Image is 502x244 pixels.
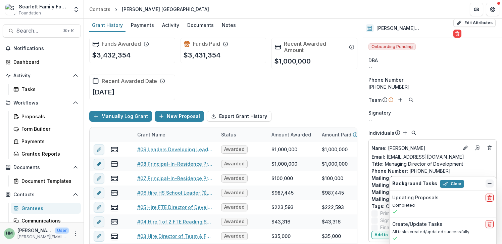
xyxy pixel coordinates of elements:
button: Open Contacts [3,189,81,200]
a: #08 Principal-In-Residence Program (4-yr) [137,160,213,167]
span: Notifications [13,46,78,51]
button: edit [94,144,104,155]
div: Amount Paid [318,127,368,142]
span: Workflows [13,100,70,106]
span: Name : [371,145,387,151]
a: Grantees [11,203,81,214]
div: [PHONE_NUMBER] [368,83,497,90]
p: [PERSON_NAME][EMAIL_ADDRESS][DOMAIN_NAME] [17,234,69,240]
div: Haley Miller [6,231,13,236]
div: [PERSON_NAME] [GEOGRAPHIC_DATA] [122,6,209,13]
p: Amount Paid [322,131,351,138]
button: edit [94,202,104,213]
div: Communications [21,217,76,224]
p: Managing Director of Development [371,160,494,167]
p: Individuals [368,129,394,136]
h2: [PERSON_NAME] [GEOGRAPHIC_DATA] [376,26,451,31]
button: view-payments [110,146,118,154]
button: Open entity switcher [71,3,81,16]
span: Awarded [224,219,245,225]
div: Status [217,131,240,138]
p: [DATE] [92,87,115,97]
img: Scarlett Family Foundation [5,4,16,15]
span: DBA [368,57,378,64]
span: Phone Number [368,76,403,83]
button: Open Documents [3,162,81,173]
a: #05 Hire FTE Director of Development (2-yr) [137,204,213,211]
div: $1,000,000 [322,146,348,153]
div: $1,000,000 [322,160,348,167]
p: [PHONE_NUMBER] [371,167,494,174]
h2: Recent Awarded Date [102,78,157,84]
span: Activity [13,73,70,79]
div: Form Builder [21,125,76,132]
a: Communications [11,215,81,226]
button: New Proposal [155,111,204,122]
span: Financial Contact [380,224,418,231]
button: view-payments [110,189,118,197]
button: Clear [440,180,464,188]
button: delete [486,194,494,202]
div: Grant Name [133,127,217,142]
button: Notifications [3,43,81,54]
button: More [71,230,80,238]
p: [GEOGRAPHIC_DATA] [371,181,494,189]
p: All tasks created/updated successfully [392,229,494,235]
div: $43,316 [271,218,290,225]
div: Documents [185,20,216,30]
a: Notes [219,19,239,32]
a: Documents [185,19,216,32]
a: Grant History [89,19,125,32]
div: Status [217,127,267,142]
button: view-payments [110,232,118,240]
div: Amount Awarded [267,127,318,142]
h2: Updating Proposals [392,195,439,201]
span: Primary Contact [380,210,415,217]
div: $987,445 [271,189,294,196]
p: $3,431,354 [184,50,220,60]
p: Team [368,96,382,104]
div: Payments [21,138,76,145]
a: Go to contact [472,143,483,153]
span: Mailing Address Zip Code : [371,196,434,202]
p: TN [371,189,494,196]
div: $100,000 [322,175,343,182]
div: $35,000 [271,233,291,240]
div: Activity [159,20,182,30]
a: Tasks [11,84,81,95]
a: #09 Leaders Developing Leaders: Deepening Leadership Pathways, [PERSON_NAME] (3-yr) [137,146,213,153]
div: Scarlett Family Foundation [19,3,69,10]
button: Partners [470,3,483,16]
span: Search... [16,28,59,34]
a: Payments [11,136,81,147]
div: -- [368,64,497,71]
h2: Funds Paid [193,41,220,47]
div: Dashboard [13,58,76,66]
div: Tasks [21,86,76,93]
button: Manually Log Grant [89,111,152,122]
a: Payments [128,19,157,32]
div: Grant History [89,20,125,30]
span: Onboarding Pending [368,43,416,50]
div: Notes [219,20,239,30]
div: Grant Name [133,131,169,138]
button: Delete [453,30,461,38]
h2: Background Tasks [392,181,437,187]
div: $987,445 [322,189,344,196]
button: Add [401,129,409,137]
div: $100,000 [271,175,293,182]
div: -- [368,116,497,123]
a: #07 Principal-In-Residence Program (3-yr) rev 1-yr [137,175,213,182]
a: Document Templates [11,175,81,187]
a: #06 Hire HS School Leader (1), Depart Chair (1), Instruction Leaders (2) (4-yr) [137,189,213,196]
div: Proposals [21,113,76,120]
div: Document Templates [21,177,76,185]
div: $1,000,000 [271,146,297,153]
button: delete [486,220,494,228]
button: view-payments [110,203,118,211]
span: Mailing Address 1 : [371,175,414,181]
h2: Funds Awarded [102,41,141,47]
button: Dismiss [486,179,494,188]
a: Grantee Reports [11,148,81,159]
